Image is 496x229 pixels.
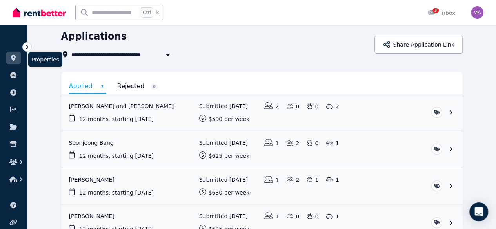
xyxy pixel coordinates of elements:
div: Inbox [428,9,455,17]
span: k [156,9,159,16]
span: 7 [98,84,106,90]
span: 0 [150,84,158,90]
span: Properties [28,52,62,67]
div: Open Intercom Messenger [469,202,488,221]
a: View application: Hyaung Lim Shin [61,168,463,204]
h1: Applications [61,30,127,43]
button: Share Application Link [374,36,462,54]
span: 3 [432,8,439,13]
a: View application: Josephine Winter and Jonathan Winter [61,94,463,131]
a: Applied [69,79,106,94]
span: Ctrl [141,7,153,18]
img: RentBetter [13,7,66,18]
img: Matthew [471,6,483,19]
a: Rejected [117,79,158,93]
a: View application: Seonjeong Bang [61,131,463,168]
